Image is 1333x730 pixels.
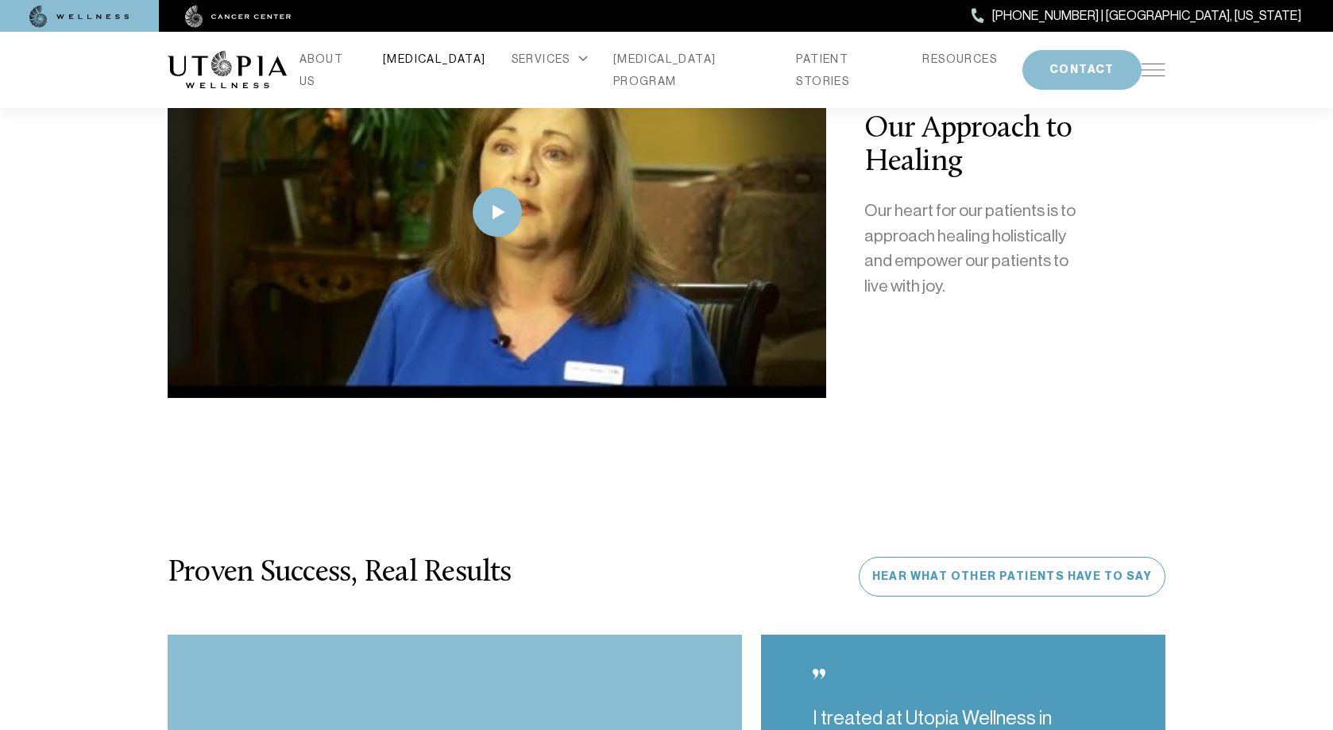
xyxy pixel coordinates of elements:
[922,48,997,70] a: RESOURCES
[864,199,1092,299] p: Our heart for our patients is to approach healing holistically and empower our patients to live w...
[972,6,1301,26] a: [PHONE_NUMBER] | [GEOGRAPHIC_DATA], [US_STATE]
[383,48,486,70] a: [MEDICAL_DATA]
[168,27,826,397] img: thumbnail
[1142,64,1165,76] img: icon-hamburger
[473,187,522,237] img: play icon
[864,113,1092,180] h3: Our Approach to Healing
[813,669,825,680] img: icon
[185,6,292,28] img: cancer center
[299,48,357,92] a: ABOUT US
[29,6,129,28] img: wellness
[992,6,1301,26] span: [PHONE_NUMBER] | [GEOGRAPHIC_DATA], [US_STATE]
[168,51,287,89] img: logo
[168,557,512,590] h3: Proven Success, Real Results
[512,48,588,70] div: SERVICES
[1022,50,1142,90] button: CONTACT
[613,48,771,92] a: [MEDICAL_DATA] PROGRAM
[859,557,1165,597] a: Hear What Other Patients Have To Say
[796,48,897,92] a: PATIENT STORIES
